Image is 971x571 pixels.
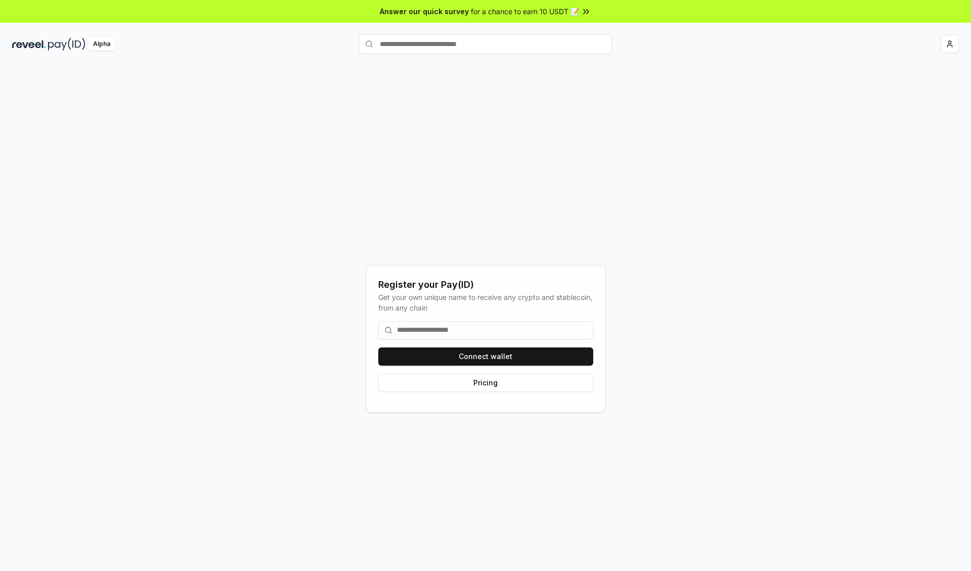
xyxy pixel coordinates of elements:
div: Alpha [87,38,116,51]
button: Pricing [378,374,593,392]
img: pay_id [48,38,85,51]
div: Get your own unique name to receive any crypto and stablecoin, from any chain [378,292,593,313]
img: reveel_dark [12,38,46,51]
span: for a chance to earn 10 USDT 📝 [471,6,579,17]
button: Connect wallet [378,347,593,366]
span: Answer our quick survey [380,6,469,17]
div: Register your Pay(ID) [378,278,593,292]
